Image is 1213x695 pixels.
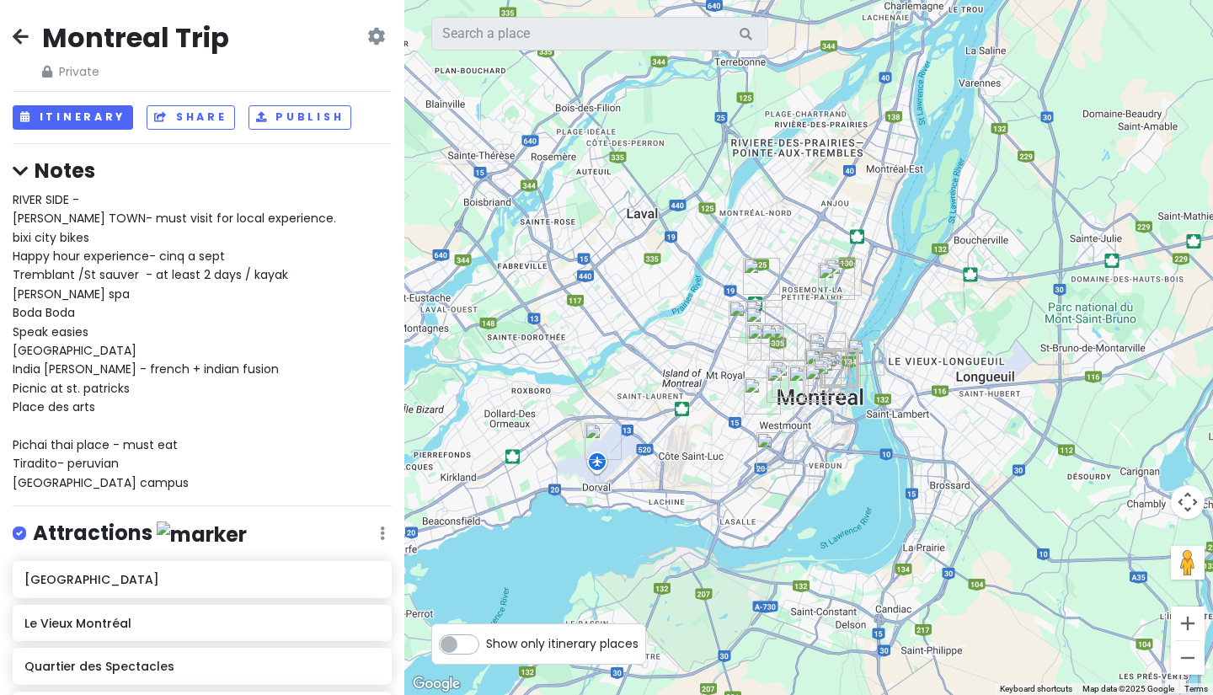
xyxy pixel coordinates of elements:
[802,326,852,377] div: 1749 Rue St-Hubert
[24,616,379,631] h6: Le Vieux Montréal
[1171,546,1205,580] button: Drag Pegman onto the map to open Street View
[814,345,864,395] div: Bevo Pizzeria
[739,293,789,344] div: Jean Talon Market
[841,332,891,382] div: The Biosphere, Environment Museum
[750,425,800,476] div: Lachine Canal
[409,673,464,695] img: Google
[815,344,865,394] div: Arts Court
[810,349,861,399] div: Notre-Dame Basilica of Montreal
[754,317,804,367] div: St-Viateur Bagel
[765,354,815,404] div: Mount Royal Park
[486,634,639,653] span: Show only itinerary places
[722,294,772,345] div: Parc Jarry
[13,191,336,491] span: RIVER SIDE - [PERSON_NAME] TOWN- must visit for local experience. bixi city bikes Happy hour expe...
[798,357,848,408] div: Gare Centrale
[33,520,247,548] h4: Attractions
[42,20,229,56] h2: Montreal Trip
[815,341,866,392] div: Rue Saint-Paul East
[806,352,857,403] div: Crew Collective & Cafe
[802,334,852,385] div: Quartier des Spectacles
[1171,607,1205,640] button: Zoom in
[811,256,862,307] div: Jardin botanique de Montréal
[736,251,787,302] div: Frédéric Back Park
[762,317,813,367] div: Fairmount Bagel
[740,317,791,367] div: Damas
[409,673,464,695] a: Open this area in Google Maps (opens a new window)
[737,371,788,421] div: St Joseph's Oratory of Mount Royal Gift Shop
[431,17,768,51] input: Search a place
[157,521,247,548] img: marker
[24,659,379,674] h6: Quartier des Spectacles
[1184,684,1208,693] a: Terms (opens in new tab)
[24,572,379,587] h6: [GEOGRAPHIC_DATA]
[248,105,352,130] button: Publish
[1000,683,1072,695] button: Keyboard shortcuts
[798,342,848,393] div: Place des Arts
[1171,485,1205,519] button: Map camera controls
[13,158,392,184] h4: Notes
[813,344,863,394] div: Old Montreal
[817,343,868,393] div: Old Port of Montreal
[147,105,234,130] button: Share
[1082,684,1174,693] span: Map data ©2025 Google
[760,359,810,409] div: Beaver Lake
[578,416,628,467] div: Montréal-Pierre Elliott Trudeau International Airport
[1171,641,1205,675] button: Zoom out
[739,300,789,350] div: 6811 Rue Clark
[818,252,868,302] div: Montreal Biodome
[13,105,133,130] button: Itinerary
[782,359,832,409] div: Montreal Museum of Fine Arts
[42,62,229,81] span: Private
